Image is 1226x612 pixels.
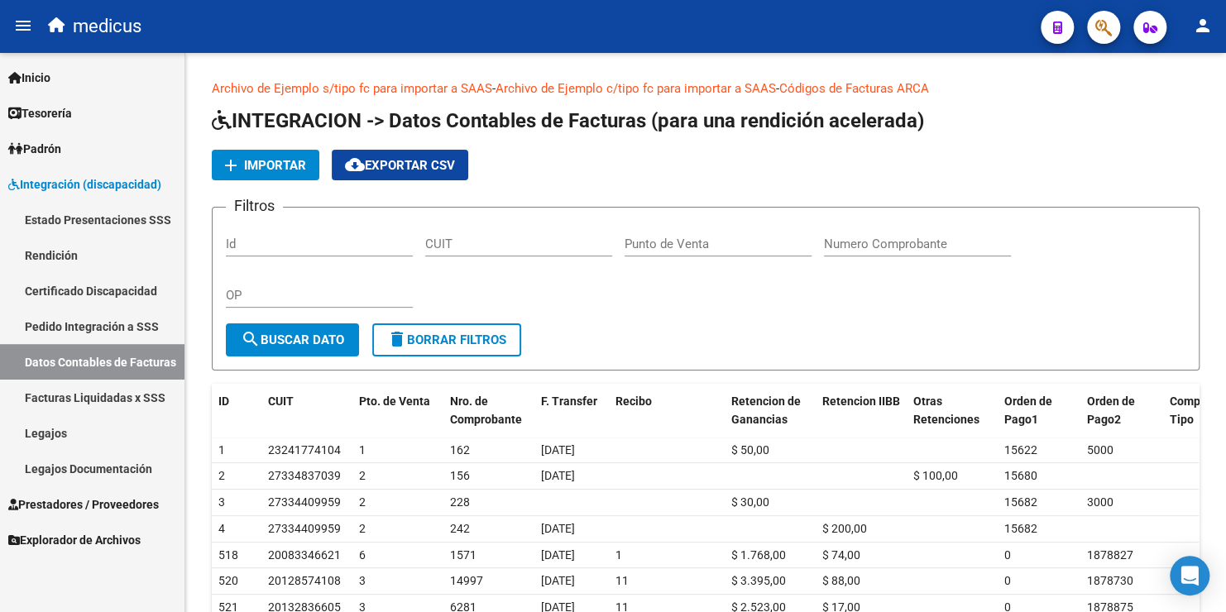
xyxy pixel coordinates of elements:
[1004,522,1037,535] span: 15682
[822,548,860,562] span: $ 74,00
[345,155,365,175] mat-icon: cloud_download
[1193,16,1213,36] mat-icon: person
[332,150,468,180] button: Exportar CSV
[615,574,629,587] span: 11
[387,332,506,347] span: Borrar Filtros
[359,574,366,587] span: 3
[1080,384,1163,438] datatable-header-cell: Orden de Pago2
[731,548,786,562] span: $ 1.768,00
[779,81,929,96] a: Códigos de Facturas ARCA
[268,574,341,587] span: 20128574108
[822,394,900,408] span: Retencion IIBB
[1087,394,1135,427] span: Orden de Pago2
[1004,548,1011,562] span: 0
[8,69,50,87] span: Inicio
[822,574,860,587] span: $ 88,00
[8,531,141,549] span: Explorador de Archivos
[218,522,225,535] span: 4
[268,469,341,482] span: 27334837039
[359,522,366,535] span: 2
[359,443,366,457] span: 1
[541,574,575,587] span: [DATE]
[268,495,341,509] span: 27334409959
[541,443,575,457] span: [DATE]
[731,574,786,587] span: $ 3.395,00
[73,8,141,45] span: medicus
[221,155,241,175] mat-icon: add
[218,548,238,562] span: 518
[212,81,492,96] a: Archivo de Ejemplo s/tipo fc para importar a SAAS
[816,384,907,438] datatable-header-cell: Retencion IIBB
[226,323,359,356] button: Buscar Dato
[359,548,366,562] span: 6
[241,329,261,349] mat-icon: search
[450,522,470,535] span: 242
[261,384,352,438] datatable-header-cell: CUIT
[541,469,575,482] span: [DATE]
[268,548,341,562] span: 20083346621
[13,16,33,36] mat-icon: menu
[8,140,61,158] span: Padrón
[8,495,159,514] span: Prestadores / Proveedores
[244,158,306,173] span: Importar
[359,469,366,482] span: 2
[907,384,998,438] datatable-header-cell: Otras Retenciones
[450,495,470,509] span: 228
[1087,495,1113,509] span: 3000
[1087,574,1133,587] span: 1878730
[1004,574,1011,587] span: 0
[615,394,652,408] span: Recibo
[352,384,443,438] datatable-header-cell: Pto. de Venta
[8,175,161,194] span: Integración (discapacidad)
[345,158,455,173] span: Exportar CSV
[913,469,958,482] span: $ 100,00
[541,522,575,535] span: [DATE]
[359,495,366,509] span: 2
[731,394,801,427] span: Retencion de Ganancias
[541,548,575,562] span: [DATE]
[450,548,477,562] span: 1571
[450,443,470,457] span: 162
[218,394,229,408] span: ID
[1004,469,1037,482] span: 15680
[218,443,225,457] span: 1
[615,548,622,562] span: 1
[1004,443,1037,457] span: 15622
[212,109,924,132] span: INTEGRACION -> Datos Contables de Facturas (para una rendición acelerada)
[609,384,725,438] datatable-header-cell: Recibo
[450,469,470,482] span: 156
[1087,443,1113,457] span: 5000
[8,104,72,122] span: Tesorería
[1170,556,1209,595] div: Open Intercom Messenger
[450,574,483,587] span: 14997
[450,394,522,427] span: Nro. de Comprobante
[226,194,283,218] h3: Filtros
[443,384,534,438] datatable-header-cell: Nro. de Comprobante
[212,79,1200,98] p: - -
[268,394,294,408] span: CUIT
[372,323,521,356] button: Borrar Filtros
[387,329,407,349] mat-icon: delete
[822,522,867,535] span: $ 200,00
[731,443,769,457] span: $ 50,00
[359,394,430,408] span: Pto. de Venta
[913,394,979,427] span: Otras Retenciones
[1004,495,1037,509] span: 15682
[725,384,816,438] datatable-header-cell: Retencion de Ganancias
[218,469,225,482] span: 2
[212,150,319,180] button: Importar
[731,495,769,509] span: $ 30,00
[218,495,225,509] span: 3
[534,384,609,438] datatable-header-cell: F. Transfer
[268,522,341,535] span: 27334409959
[268,443,341,457] span: 23241774104
[541,394,597,408] span: F. Transfer
[218,574,238,587] span: 520
[1087,548,1133,562] span: 1878827
[496,81,776,96] a: Archivo de Ejemplo c/tipo fc para importar a SAAS
[212,384,261,438] datatable-header-cell: ID
[241,332,344,347] span: Buscar Dato
[1004,394,1052,427] span: Orden de Pago1
[998,384,1080,438] datatable-header-cell: Orden de Pago1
